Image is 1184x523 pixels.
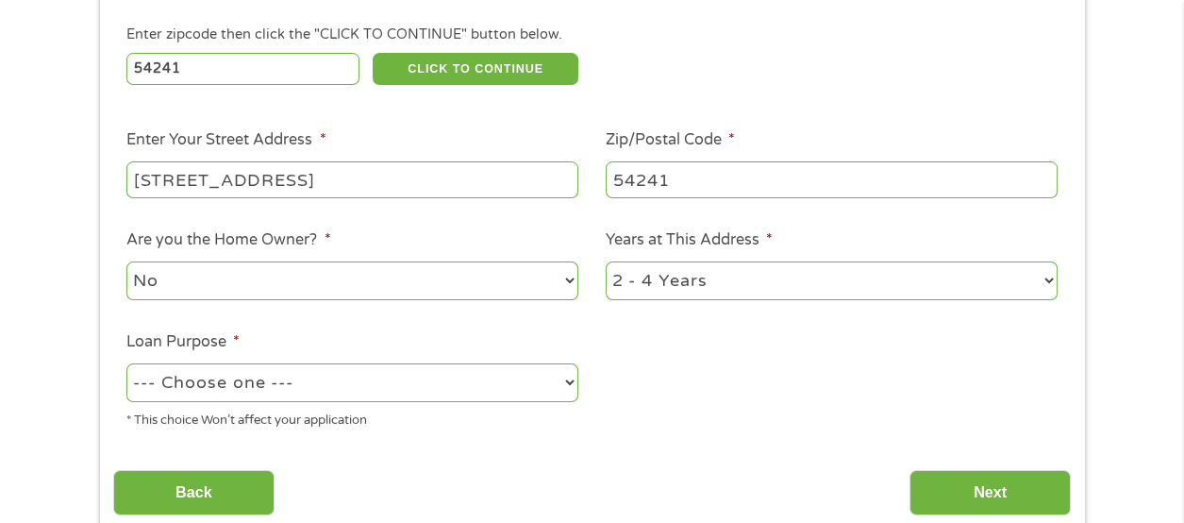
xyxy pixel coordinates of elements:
label: Years at This Address [606,230,773,250]
div: Enter zipcode then click the "CLICK TO CONTINUE" button below. [126,25,1057,45]
input: Next [909,470,1071,516]
label: Are you the Home Owner? [126,230,330,250]
input: Back [113,470,275,516]
button: CLICK TO CONTINUE [373,53,578,85]
div: * This choice Won’t affect your application [126,405,578,430]
label: Loan Purpose [126,332,240,352]
input: Enter Zipcode (e.g 01510) [126,53,359,85]
input: 1 Main Street [126,161,578,197]
label: Zip/Postal Code [606,130,735,150]
label: Enter Your Street Address [126,130,325,150]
